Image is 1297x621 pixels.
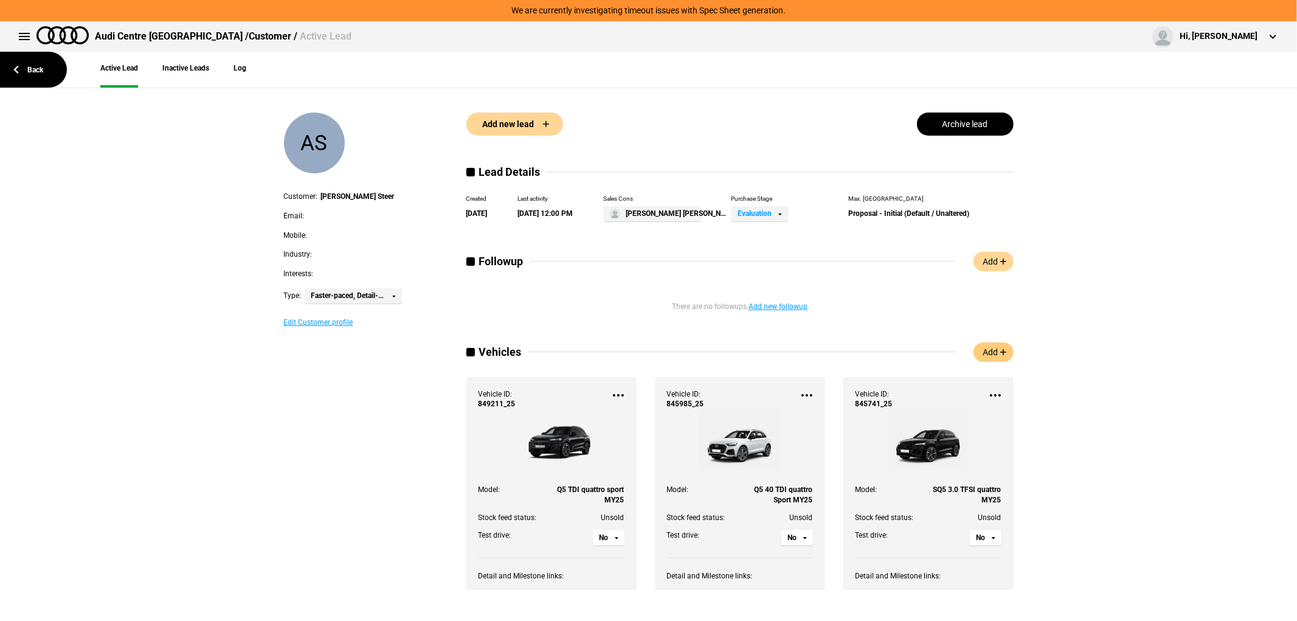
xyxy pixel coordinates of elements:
[284,250,313,258] dt: Industry:
[732,206,788,221] button: Evaluation
[479,399,516,409] span: 849211_25
[466,286,1014,312] div: There are no followups.
[738,209,773,218] span: Evaluation
[610,209,620,219] img: default-avatar.png
[36,26,89,44] img: audi.png
[667,572,753,580] span: Detail and Milestone links:
[311,291,387,300] span: Faster-paced, Detail-focused
[599,533,609,542] span: No
[284,113,345,173] div: AS
[552,477,624,505] dd: Q5 TDI quattro sport MY25
[518,195,573,203] div: Last activity
[479,523,552,546] dt: Test drive:
[1180,30,1257,43] div: Hi, [PERSON_NAME]
[479,505,552,523] dt: Stock feed status:
[974,252,1014,271] button: Add
[740,477,813,505] dd: Q5 40 TDI quattro Sport MY25
[100,52,138,88] a: Active Lead
[929,505,1001,523] dd: Unsold
[305,288,402,304] button: Faster-paced, Detail-focused
[667,477,740,505] dt: Model:
[856,390,890,398] span: Vehicle ID:
[856,572,941,580] span: Detail and Milestone links:
[466,195,488,203] div: Created
[284,192,318,201] dt: Customer:
[849,195,970,203] div: Max. [GEOGRAPHIC_DATA]
[740,505,813,523] dd: Unsold
[466,113,563,136] button: Add new lead
[593,530,624,546] button: No
[749,303,808,310] button: Add new followup
[856,477,929,505] dt: Model:
[604,206,701,221] button: [PERSON_NAME] [PERSON_NAME]
[604,195,701,203] div: Sales Cons
[479,477,552,505] dt: Model:
[667,505,740,523] dt: Stock feed status:
[917,113,1014,136] button: Archive lead
[466,206,488,221] div: [DATE]
[667,523,740,546] dt: Test drive:
[787,533,798,542] span: No
[284,319,353,326] button: Edit Customer profile
[856,523,929,546] dt: Test drive:
[626,209,729,218] span: [PERSON_NAME] [PERSON_NAME]
[466,166,1014,178] h2: Lead Details
[976,533,986,542] span: No
[856,399,893,409] span: 845741_25
[667,390,701,398] span: Vehicle ID:
[667,399,704,409] span: 845985_25
[479,390,513,398] span: Vehicle ID:
[249,30,297,42] span: Customer /
[284,291,302,300] dt: Type:
[466,346,955,358] h2: Vehicles
[732,195,788,203] div: Purchase Stage
[284,269,314,278] dt: Interests:
[849,206,970,221] div: Proposal - Initial (Default / Unaltered)
[552,505,624,523] dd: Unsold
[233,52,246,88] a: Log
[970,530,1001,546] button: No
[974,342,1014,362] a: Add
[162,52,209,88] a: Inactive Leads
[781,530,813,546] button: No
[479,572,564,580] span: Detail and Milestone links:
[321,192,395,201] dd: [PERSON_NAME] Steer
[300,30,351,42] span: Active Lead
[284,231,308,240] dt: Mobile:
[518,206,573,221] div: [DATE] 12:00 PM
[284,212,305,220] dt: Email:
[929,477,1001,505] dd: SQ5 3.0 TFSI quattro MY25
[466,255,955,268] h2: Followup
[856,505,929,523] dt: Stock feed status:
[95,30,351,43] div: Audi Centre [GEOGRAPHIC_DATA] /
